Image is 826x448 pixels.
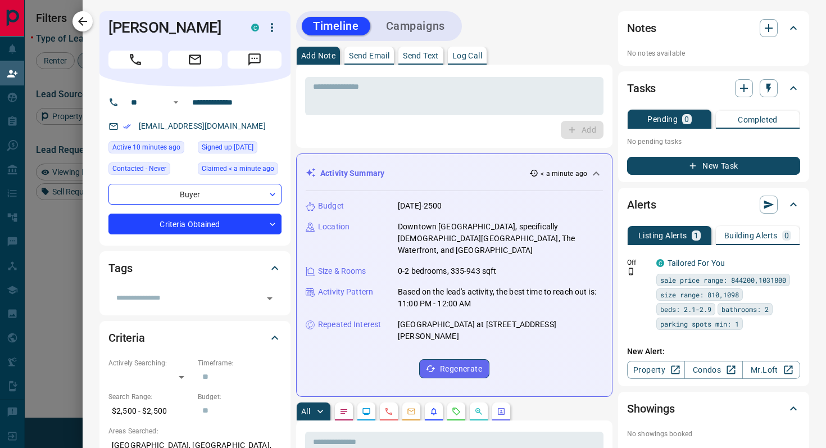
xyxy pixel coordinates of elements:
span: beds: 2.1-2.9 [660,304,711,315]
p: Activity Summary [320,168,384,179]
p: 0 [684,115,689,123]
svg: Calls [384,407,393,416]
h1: [PERSON_NAME] [108,19,234,37]
p: 0-2 bedrooms, 335-943 sqft [398,265,496,277]
div: Thu Aug 14 2025 [108,141,192,157]
h2: Tags [108,259,132,277]
h2: Tasks [627,79,656,97]
p: No pending tasks [627,133,800,150]
h2: Notes [627,19,656,37]
p: All [301,408,310,415]
div: Notes [627,15,800,42]
p: Timeframe: [198,358,282,368]
span: Active 10 minutes ago [112,142,180,153]
svg: Opportunities [474,407,483,416]
button: Open [169,96,183,109]
button: New Task [627,157,800,175]
h2: Criteria [108,329,145,347]
div: Thu Aug 14 2025 [198,162,282,178]
p: 0 [784,232,789,239]
p: Location [318,221,350,233]
p: Actively Searching: [108,358,192,368]
h2: Showings [627,400,675,418]
div: Buyer [108,184,282,205]
span: Claimed < a minute ago [202,163,274,174]
p: Activity Pattern [318,286,373,298]
p: 1 [694,232,698,239]
p: Add Note [301,52,335,60]
p: Log Call [452,52,482,60]
p: [GEOGRAPHIC_DATA] at [STREET_ADDRESS][PERSON_NAME] [398,319,603,342]
div: Alerts [627,191,800,218]
p: $2,500 - $2,500 [108,402,192,420]
div: Showings [627,395,800,422]
span: Email [168,51,222,69]
div: condos.ca [251,24,259,31]
p: Off [627,257,650,268]
p: Search Range: [108,392,192,402]
div: Mon Nov 04 2024 [198,141,282,157]
span: size range: 810,1098 [660,289,739,300]
a: Property [627,361,685,379]
a: Tailored For You [668,259,725,268]
div: condos.ca [656,259,664,267]
h2: Alerts [627,196,656,214]
p: No showings booked [627,429,800,439]
span: Call [108,51,162,69]
p: Budget [318,200,344,212]
p: Budget: [198,392,282,402]
a: Condos [684,361,742,379]
p: Send Text [403,52,439,60]
svg: Listing Alerts [429,407,438,416]
p: Building Alerts [724,232,778,239]
svg: Requests [452,407,461,416]
button: Open [262,291,278,306]
svg: Notes [339,407,348,416]
svg: Lead Browsing Activity [362,407,371,416]
span: bathrooms: 2 [721,304,769,315]
span: Contacted - Never [112,163,166,174]
p: New Alert: [627,346,800,358]
p: Areas Searched: [108,426,282,436]
svg: Agent Actions [497,407,506,416]
p: Pending [647,115,678,123]
a: [EMAIL_ADDRESS][DOMAIN_NAME] [139,121,266,130]
p: Listing Alerts [638,232,687,239]
div: Criteria Obtained [108,214,282,234]
a: Mr.Loft [742,361,800,379]
p: [DATE]-2500 [398,200,442,212]
span: Message [228,51,282,69]
p: Based on the lead's activity, the best time to reach out is: 11:00 PM - 12:00 AM [398,286,603,310]
p: Downtown [GEOGRAPHIC_DATA], specifically [DEMOGRAPHIC_DATA][GEOGRAPHIC_DATA], The Waterfront, and... [398,221,603,256]
button: Campaigns [375,17,456,35]
div: Activity Summary< a minute ago [306,163,603,184]
button: Regenerate [419,359,489,378]
div: Tasks [627,75,800,102]
span: sale price range: 844200,1031800 [660,274,786,286]
div: Tags [108,255,282,282]
button: Timeline [302,17,370,35]
svg: Push Notification Only [627,268,635,275]
p: Repeated Interest [318,319,381,331]
p: Completed [738,116,778,124]
p: < a minute ago [541,169,587,179]
p: No notes available [627,48,800,58]
div: Criteria [108,324,282,351]
svg: Emails [407,407,416,416]
span: parking spots min: 1 [660,318,739,329]
svg: Email Verified [123,123,131,130]
span: Signed up [DATE] [202,142,253,153]
p: Send Email [349,52,389,60]
p: Size & Rooms [318,265,366,277]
